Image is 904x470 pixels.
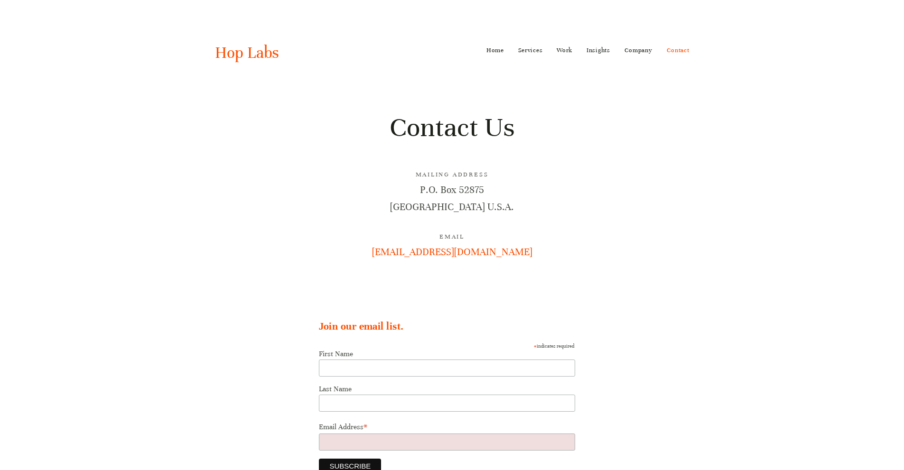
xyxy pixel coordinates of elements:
[215,111,690,145] h1: Contact Us
[319,419,574,432] label: Email Address
[319,350,574,358] label: First Name
[624,43,652,58] a: Company
[319,320,585,333] h2: Join our email list.
[486,43,504,58] a: Home
[319,385,574,393] label: Last Name
[215,43,279,63] a: Hop Labs
[667,43,690,58] a: Contact
[518,43,543,58] a: Services
[215,170,690,180] h3: Mailing Address
[557,43,572,58] a: Work
[587,43,610,58] a: Insights
[215,232,690,242] h3: Email
[215,182,690,215] p: P.O. Box 52875 [GEOGRAPHIC_DATA] U.S.A.
[319,341,574,350] div: indicates required
[372,246,532,258] a: [EMAIL_ADDRESS][DOMAIN_NAME]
